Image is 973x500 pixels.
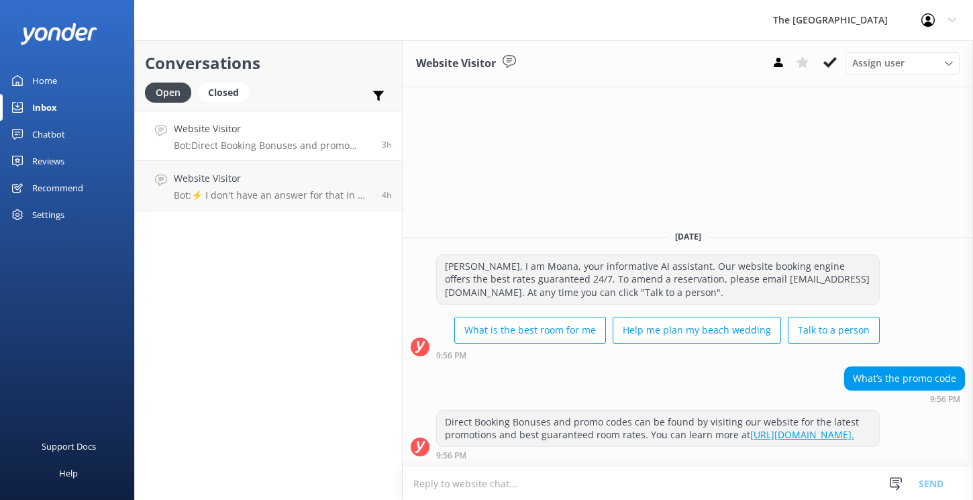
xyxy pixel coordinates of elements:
strong: 9:56 PM [436,352,466,360]
strong: 9:56 PM [930,395,960,403]
p: Bot: Direct Booking Bonuses and promo codes can be found by visiting our website for the latest p... [174,140,372,152]
strong: 9:56 PM [436,452,466,460]
div: Help [59,460,78,487]
img: yonder-white-logo.png [20,23,97,45]
div: Aug 31 2025 03:56am (UTC -10:00) Pacific/Honolulu [844,394,965,403]
span: Assign user [852,56,905,70]
div: Home [32,67,57,94]
a: [URL][DOMAIN_NAME]. [750,428,854,441]
div: Assign User [846,52,960,74]
div: Direct Booking Bonuses and promo codes can be found by visiting our website for the latest promot... [437,411,879,446]
a: Open [145,85,198,99]
div: Open [145,83,191,103]
span: [DATE] [667,231,709,242]
h2: Conversations [145,50,392,76]
a: Website VisitorBot:⚡ I don't have an answer for that in my knowledge base. Please try and rephras... [135,161,402,211]
button: Help me plan my beach wedding [613,317,781,344]
div: Closed [198,83,249,103]
span: Aug 31 2025 03:56am (UTC -10:00) Pacific/Honolulu [382,139,392,150]
div: What’s the promo code [845,367,964,390]
div: Inbox [32,94,57,121]
div: Recommend [32,174,83,201]
h3: Website Visitor [416,55,496,72]
div: Chatbot [32,121,65,148]
div: Support Docs [42,433,96,460]
h4: Website Visitor [174,171,372,186]
div: Reviews [32,148,64,174]
div: Aug 31 2025 03:56am (UTC -10:00) Pacific/Honolulu [436,350,880,360]
div: Aug 31 2025 03:56am (UTC -10:00) Pacific/Honolulu [436,450,880,460]
div: Settings [32,201,64,228]
div: [PERSON_NAME], I am Moana, your informative AI assistant. Our website booking engine offers the b... [437,255,879,304]
button: Talk to a person [788,317,880,344]
button: What is the best room for me [454,317,606,344]
a: Website VisitorBot:Direct Booking Bonuses and promo codes can be found by visiting our website fo... [135,111,402,161]
h4: Website Visitor [174,121,372,136]
a: Closed [198,85,256,99]
p: Bot: ⚡ I don't have an answer for that in my knowledge base. Please try and rephrase your questio... [174,189,372,201]
span: Aug 31 2025 02:46am (UTC -10:00) Pacific/Honolulu [382,189,392,201]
